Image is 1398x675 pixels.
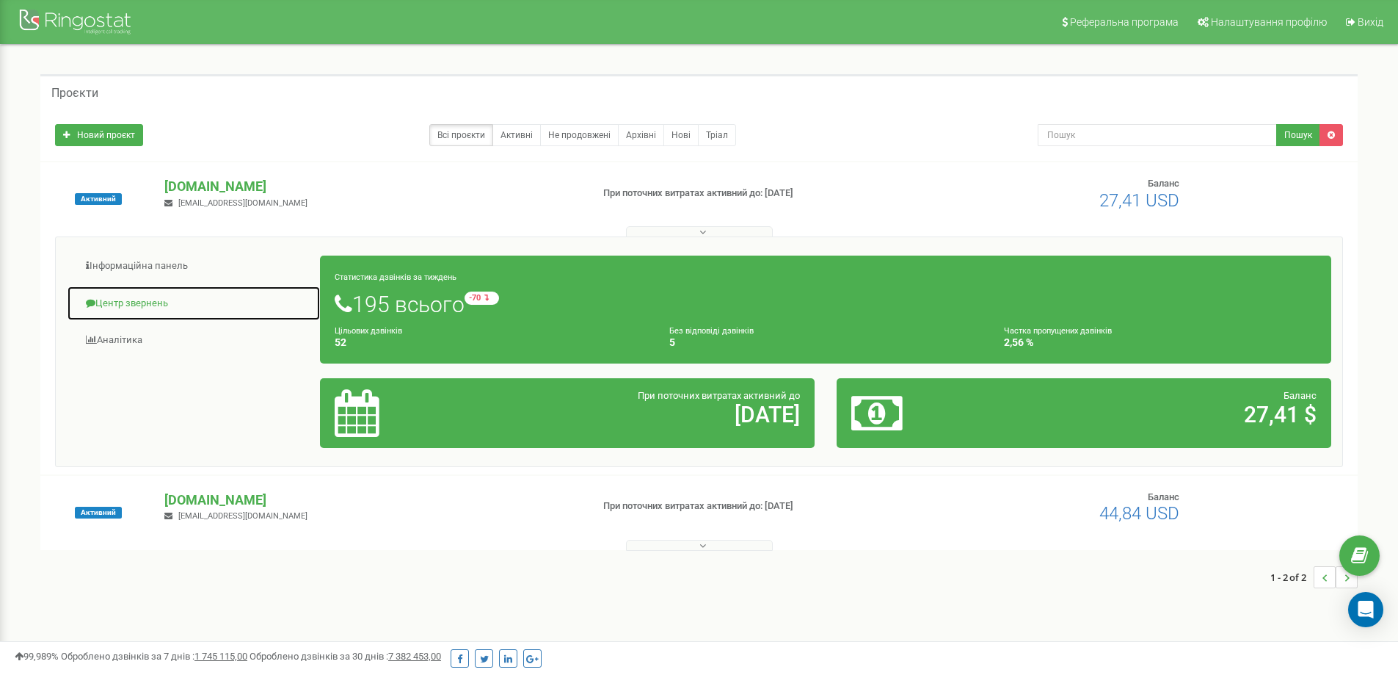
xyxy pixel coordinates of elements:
[1276,124,1320,146] button: Пошук
[492,124,541,146] a: Активні
[1284,390,1317,401] span: Баланс
[1148,491,1179,502] span: Баланс
[638,390,800,401] span: При поточних витратах активний до
[194,651,247,662] u: 1 745 115,00
[1099,503,1179,524] span: 44,84 USD
[178,198,307,208] span: [EMAIL_ADDRESS][DOMAIN_NAME]
[618,124,664,146] a: Архівні
[1148,178,1179,189] span: Баланс
[1358,16,1383,28] span: Вихід
[178,511,307,521] span: [EMAIL_ADDRESS][DOMAIN_NAME]
[1070,16,1179,28] span: Реферальна програма
[603,187,909,201] p: При поточних витратах активний до: [DATE]
[669,326,754,336] small: Без відповіді дзвінків
[335,272,456,282] small: Статистика дзвінків за тиждень
[67,286,321,322] a: Центр звернень
[1038,124,1277,146] input: Пошук
[669,337,982,348] h4: 5
[603,499,909,513] p: При поточних витратах активний до: [DATE]
[75,507,122,519] span: Активний
[465,292,499,305] small: -70
[335,326,402,336] small: Цільових дзвінків
[698,124,736,146] a: Тріал
[1348,592,1383,627] div: Open Intercom Messenger
[1013,403,1317,427] h2: 27,41 $
[164,491,579,510] p: [DOMAIN_NAME]
[55,124,143,146] a: Новий проєкт
[164,177,579,196] p: [DOMAIN_NAME]
[250,651,441,662] span: Оброблено дзвінків за 30 днів :
[1099,190,1179,211] span: 27,41 USD
[1004,337,1317,348] h4: 2,56 %
[388,651,441,662] u: 7 382 453,00
[540,124,619,146] a: Не продовжені
[75,193,122,205] span: Активний
[1270,552,1358,603] nav: ...
[61,651,247,662] span: Оброблено дзвінків за 7 днів :
[1211,16,1327,28] span: Налаштування профілю
[67,248,321,284] a: Інформаційна панель
[67,322,321,358] a: Аналiтика
[15,651,59,662] span: 99,989%
[335,337,647,348] h4: 52
[429,124,493,146] a: Всі проєкти
[1270,566,1314,588] span: 1 - 2 of 2
[51,87,98,100] h5: Проєкти
[497,403,800,427] h2: [DATE]
[1004,326,1112,336] small: Частка пропущених дзвінків
[663,124,699,146] a: Нові
[335,292,1317,317] h1: 195 всього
